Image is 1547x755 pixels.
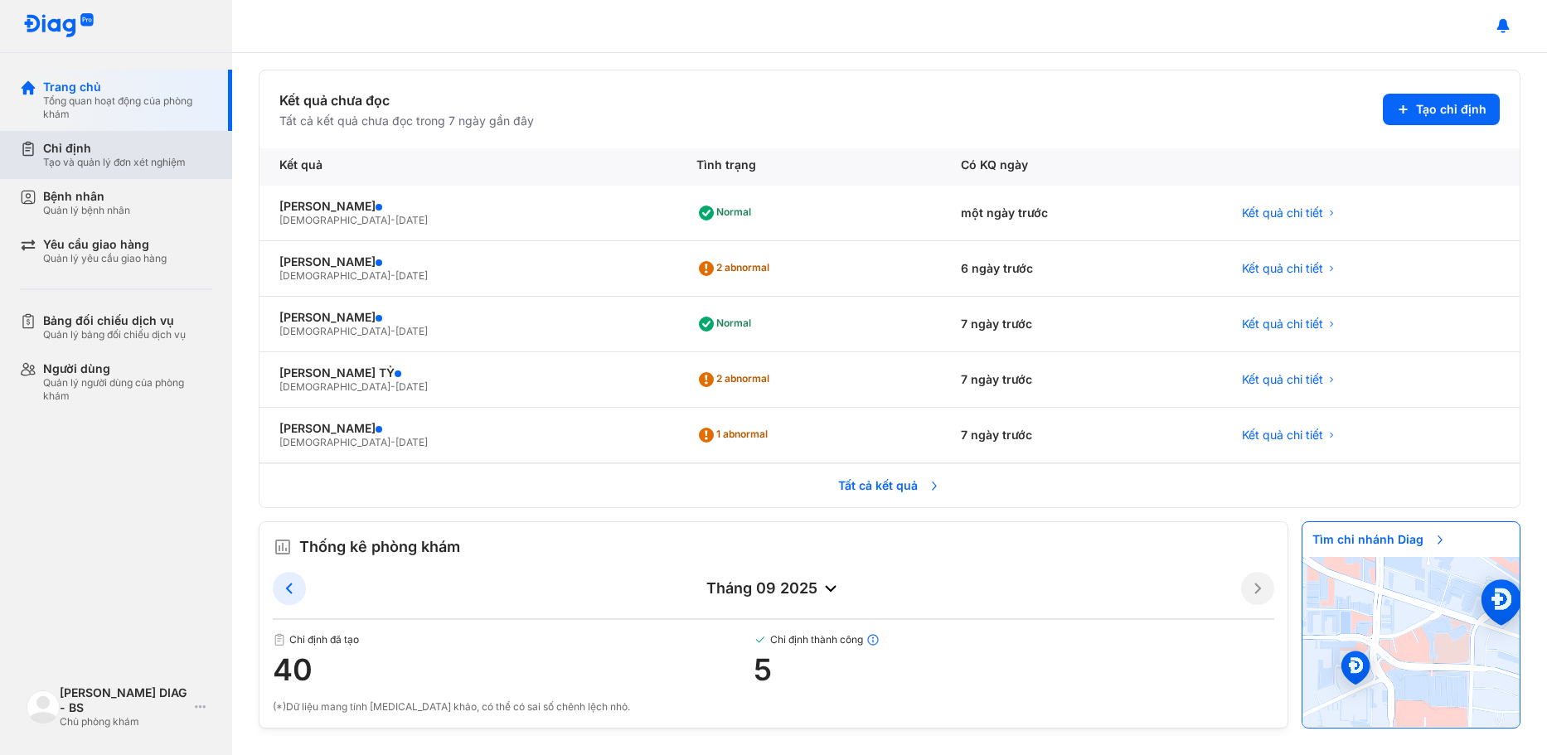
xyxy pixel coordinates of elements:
[941,408,1222,463] div: 7 ngày trước
[279,380,390,393] span: [DEMOGRAPHIC_DATA]
[279,199,657,214] div: [PERSON_NAME]
[677,144,941,186] div: Tình trạng
[1416,102,1486,117] span: Tạo chỉ định
[941,297,1222,352] div: 7 ngày trước
[60,715,188,728] div: Chủ phòng khám
[754,653,1274,686] span: 5
[754,633,767,646] img: checked-green.01cc79e0.svg
[43,237,167,252] div: Yêu cầu giao hàng
[279,269,390,282] span: [DEMOGRAPHIC_DATA]
[395,380,428,393] span: [DATE]
[279,325,390,337] span: [DEMOGRAPHIC_DATA]
[279,421,657,436] div: [PERSON_NAME]
[941,241,1222,297] div: 6 ngày trước
[696,311,758,337] div: Normal
[866,633,880,646] img: info.7e716105.svg
[1242,317,1323,332] span: Kết quả chi tiết
[60,685,188,715] div: [PERSON_NAME] DIAG - BS
[273,633,286,646] img: document.50c4cfd0.svg
[273,537,293,557] img: order.5a6da16c.svg
[43,80,212,94] div: Trang chủ
[941,144,1222,186] div: Có KQ ngày
[43,204,130,217] div: Quản lý bệnh nhân
[273,699,1274,714] div: (*)Dữ liệu mang tính [MEDICAL_DATA] khảo, có thể có sai số chênh lệch nhỏ.
[43,156,186,169] div: Tạo và quản lý đơn xét nghiệm
[306,578,1241,598] div: tháng 09 2025
[696,422,774,448] div: 1 abnormal
[43,361,212,376] div: Người dùng
[941,186,1222,241] div: một ngày trước
[279,114,534,128] div: Tất cả kết quả chưa đọc trong 7 ngày gần đây
[1242,372,1323,387] span: Kết quả chi tiết
[390,436,395,448] span: -
[395,325,428,337] span: [DATE]
[27,690,60,724] img: logo
[395,436,428,448] span: [DATE]
[696,200,758,226] div: Normal
[941,352,1222,408] div: 7 ngày trước
[273,633,754,646] span: Chỉ định đã tạo
[279,90,534,110] div: Kết quả chưa đọc
[1242,428,1323,443] span: Kết quả chi tiết
[279,214,390,226] span: [DEMOGRAPHIC_DATA]
[279,436,390,448] span: [DEMOGRAPHIC_DATA]
[43,141,186,156] div: Chỉ định
[696,366,776,393] div: 2 abnormal
[43,252,167,265] div: Quản lý yêu cầu giao hàng
[1242,261,1323,276] span: Kết quả chi tiết
[273,653,754,686] span: 40
[259,144,677,186] div: Kết quả
[754,633,1274,646] span: Chỉ định thành công
[43,313,186,328] div: Bảng đối chiếu dịch vụ
[279,365,657,380] div: [PERSON_NAME] TỶ
[1242,206,1323,220] span: Kết quả chi tiết
[390,269,395,282] span: -
[1383,94,1500,125] button: Tạo chỉ định
[395,214,428,226] span: [DATE]
[299,535,460,559] span: Thống kê phòng khám
[43,94,212,121] div: Tổng quan hoạt động của phòng khám
[279,310,657,325] div: [PERSON_NAME]
[390,214,395,226] span: -
[23,13,95,39] img: logo
[43,376,212,403] div: Quản lý người dùng của phòng khám
[828,468,951,503] span: Tất cả kết quả
[43,328,186,341] div: Quản lý bảng đối chiếu dịch vụ
[390,380,395,393] span: -
[279,254,657,269] div: [PERSON_NAME]
[390,325,395,337] span: -
[696,255,776,282] div: 2 abnormal
[395,269,428,282] span: [DATE]
[1302,522,1457,557] span: Tìm chi nhánh Diag
[43,189,130,204] div: Bệnh nhân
